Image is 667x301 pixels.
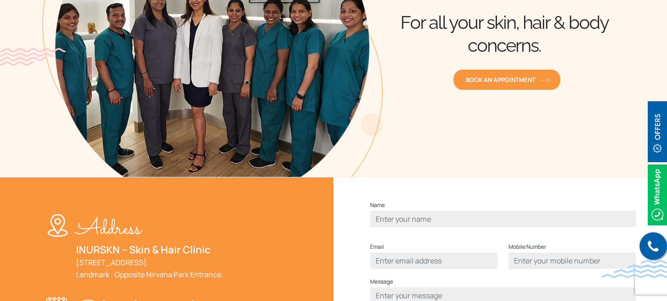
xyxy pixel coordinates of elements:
img: offerBt [648,101,667,162]
input: Enter email address [370,252,498,269]
label: Mobile Number [508,241,546,252]
a: Book an Appointmentorange-arrow [454,70,560,90]
input: Enter your name [370,211,636,227]
a: [STREET_ADDRESS].Landmark : Opposite Nirvana Park Entrance. [76,257,223,279]
img: Whatsappicon [648,164,667,225]
label: Name [370,200,385,211]
img: up-blue-arrow.svg [649,285,656,292]
span: Book an Appointment [466,76,548,84]
img: orange-arrow [540,77,550,83]
img: bluewave [601,260,667,278]
p: Address [76,214,223,244]
a: INURSKN – Skin & Hair Clinic [76,243,211,257]
label: Email [370,241,384,252]
img: location-w [46,214,76,237]
input: Enter your mobile number [508,252,636,269]
a: Whatsappicon [648,189,667,199]
label: Message [370,276,393,287]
